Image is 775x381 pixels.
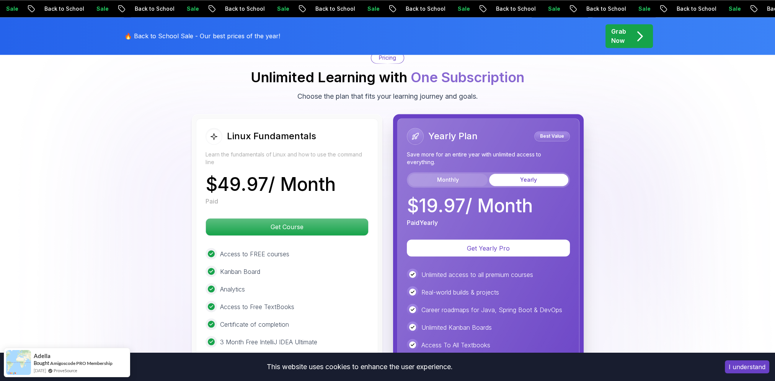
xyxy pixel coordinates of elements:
[206,175,336,194] p: $ 49.97 / Month
[6,358,713,375] div: This website uses cookies to enhance the user experience.
[421,322,492,332] p: Unlimited Kanban Boards
[407,239,570,256] button: Get Yearly Pro
[206,197,218,206] p: Paid
[220,249,289,258] p: Access to FREE courses
[87,5,112,13] p: Sale
[35,5,87,13] p: Back to School
[535,132,569,140] p: Best Value
[408,174,488,186] button: Monthly
[407,244,570,252] a: Get Yearly Pro
[725,360,769,373] button: Accept cookies
[667,5,720,13] p: Back to School
[6,350,31,375] img: provesource social proof notification image
[126,5,178,13] p: Back to School
[577,5,629,13] p: Back to School
[720,5,744,13] p: Sale
[421,270,533,279] p: Unlimited access to all premium courses
[206,218,369,236] button: Get Course
[407,197,533,215] p: $ 19.97 / Month
[34,367,46,374] span: [DATE]
[611,27,626,45] p: Grab Now
[220,319,289,329] p: Certificate of completion
[489,174,568,186] button: Yearly
[306,5,358,13] p: Back to School
[251,70,524,85] h2: Unlimited Learning with
[379,54,396,62] p: Pricing
[407,151,570,166] p: Save more for an entire year with unlimited access to everything.
[411,69,524,86] span: One Subscription
[297,91,478,102] p: Choose the plan that fits your learning journey and goals.
[449,5,473,13] p: Sale
[487,5,539,13] p: Back to School
[34,353,51,359] span: Adella
[220,302,294,311] p: Access to Free TextBooks
[220,337,317,346] p: 3 Month Free IntelliJ IDEA Ultimate
[216,5,268,13] p: Back to School
[421,287,499,296] p: Real-world builds & projects
[50,360,113,366] a: Amigoscode PRO Membership
[539,5,563,13] p: Sale
[220,284,245,293] p: Analytics
[407,218,438,227] p: Paid Yearly
[178,5,202,13] p: Sale
[124,31,280,41] p: 🔥 Back to School Sale - Our best prices of the year!
[421,305,562,314] p: Career roadmaps for Java, Spring Boot & DevOps
[54,367,77,374] a: ProveSource
[206,223,369,231] a: Get Course
[629,5,654,13] p: Sale
[206,151,369,166] p: Learn the fundamentals of Linux and how to use the command line
[268,5,292,13] p: Sale
[34,360,49,366] span: Bought
[421,340,490,349] p: Access To All Textbooks
[428,130,478,142] h2: Yearly Plan
[227,130,316,142] h2: Linux Fundamentals
[206,218,368,235] p: Get Course
[396,5,449,13] p: Back to School
[358,5,383,13] p: Sale
[220,267,260,276] p: Kanban Board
